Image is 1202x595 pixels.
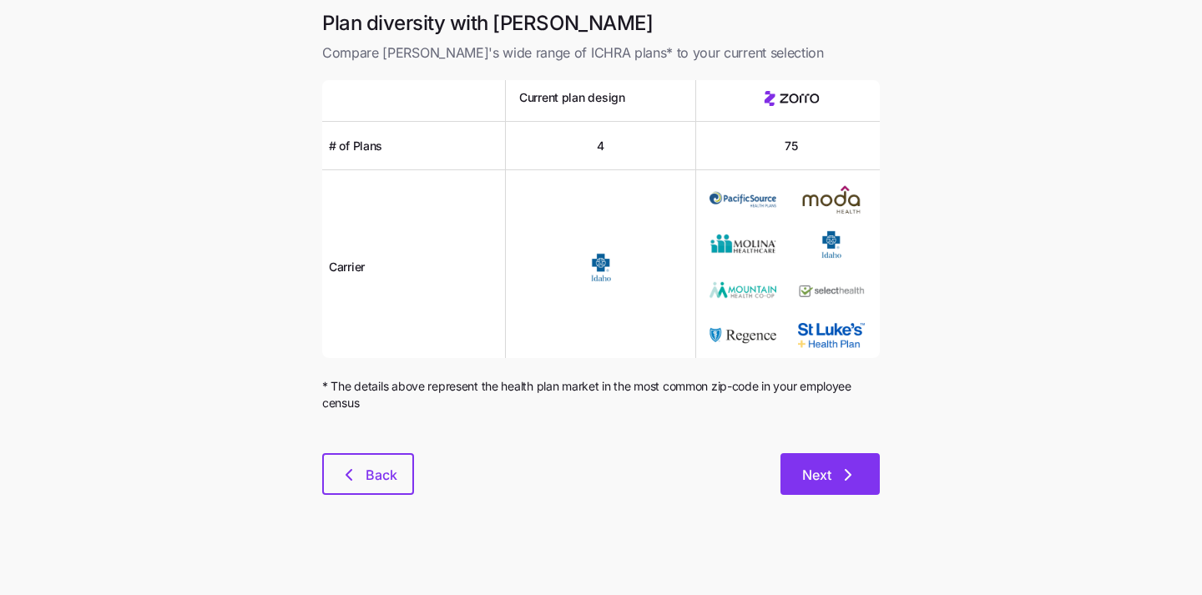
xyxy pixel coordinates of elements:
button: Back [322,453,414,495]
img: Carrier [710,184,776,215]
span: # of Plans [329,138,382,154]
span: Current plan design [519,89,625,106]
img: Carrier [798,320,865,351]
span: Carrier [329,259,365,275]
img: Carrier [710,229,776,260]
button: Next [780,453,880,495]
img: Carrier [798,274,865,305]
span: 4 [597,138,604,154]
h1: Plan diversity with [PERSON_NAME] [322,10,880,36]
img: Carrier [798,229,865,260]
span: Compare [PERSON_NAME]'s wide range of ICHRA plans* to your current selection [322,43,880,63]
span: * The details above represent the health plan market in the most common zip-code in your employee... [322,378,880,412]
img: Carrier [710,320,776,351]
img: Carrier [798,184,865,215]
span: Back [366,465,397,485]
img: Carrier [710,274,776,305]
span: Next [802,465,831,485]
img: Carrier [568,251,634,283]
span: 75 [785,138,797,154]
